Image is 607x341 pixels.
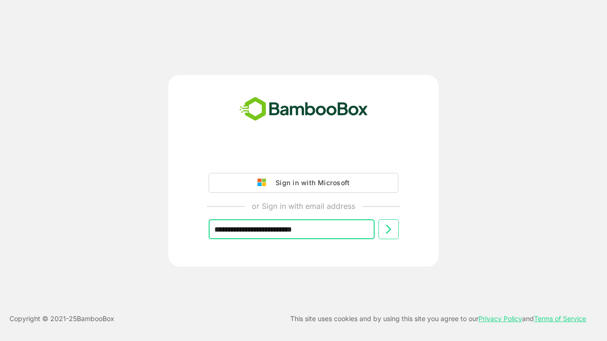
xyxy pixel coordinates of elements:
[258,179,271,187] img: google
[252,200,355,212] p: or Sign in with email address
[534,314,586,323] a: Terms of Service
[9,313,114,324] p: Copyright © 2021- 25 BambooBox
[478,314,522,323] a: Privacy Policy
[290,313,586,324] p: This site uses cookies and by using this site you agree to our and
[209,173,398,193] button: Sign in with Microsoft
[271,177,349,189] div: Sign in with Microsoft
[204,146,403,167] iframe: Sign in with Google Button
[234,94,373,125] img: bamboobox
